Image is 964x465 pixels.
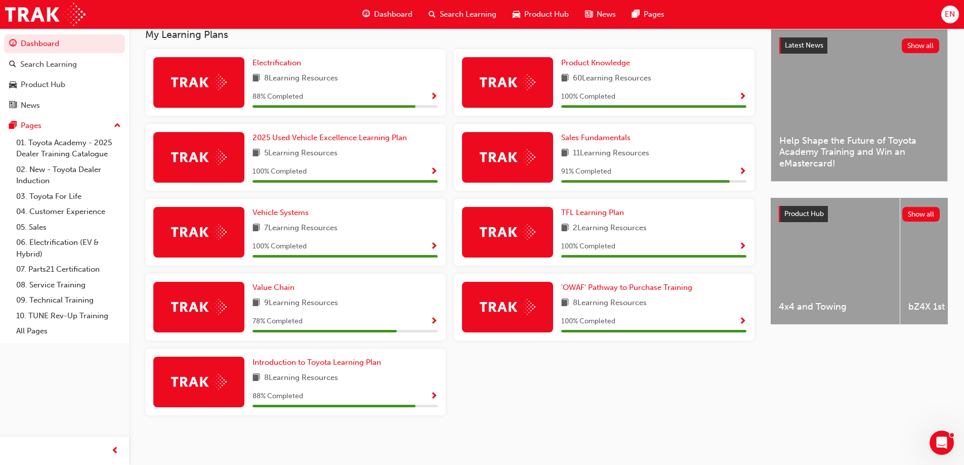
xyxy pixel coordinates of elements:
button: Pages [4,116,125,135]
span: Dashboard [374,9,412,20]
span: book-icon [253,147,260,160]
a: 07. Parts21 Certification [12,262,125,277]
span: Product Hub [784,209,824,218]
span: book-icon [561,222,569,235]
h3: My Learning Plans [145,29,755,40]
span: EN [945,9,955,20]
span: search-icon [9,60,16,69]
a: Search Learning [4,55,125,74]
span: 'OWAF' Pathway to Purchase Training [561,283,692,292]
a: 09. Technical Training [12,292,125,308]
button: Show Progress [430,91,438,103]
img: Trak [171,149,227,165]
img: Trak [5,3,86,26]
span: pages-icon [9,121,17,131]
button: DashboardSearch LearningProduct HubNews [4,32,125,116]
span: News [597,9,616,20]
span: 88 % Completed [253,391,303,402]
a: Latest NewsShow all [779,37,939,54]
span: Show Progress [739,317,746,326]
span: 7 Learning Resources [264,222,338,235]
a: Dashboard [4,34,125,53]
button: Show Progress [430,240,438,253]
a: Electrification [253,57,305,69]
a: Value Chain [253,282,299,293]
img: Trak [480,224,535,240]
span: 5 Learning Resources [264,147,338,160]
span: 2 Learning Resources [573,222,647,235]
a: search-iconSearch Learning [421,4,505,25]
a: 'OWAF' Pathway to Purchase Training [561,282,696,293]
img: Trak [480,299,535,315]
div: News [21,100,40,111]
a: 2025 Used Vehicle Excellence Learning Plan [253,132,411,144]
button: Show Progress [739,315,746,328]
span: book-icon [253,222,260,235]
span: 8 Learning Resources [573,297,647,310]
span: book-icon [561,72,569,85]
span: 60 Learning Resources [573,72,651,85]
img: Trak [480,74,535,90]
span: 8 Learning Resources [264,72,338,85]
span: Value Chain [253,283,295,292]
span: 88 % Completed [253,91,303,103]
span: Vehicle Systems [253,208,309,217]
a: pages-iconPages [624,4,673,25]
a: 06. Electrification (EV & Hybrid) [12,235,125,262]
span: 4x4 and Towing [779,301,892,313]
span: 11 Learning Resources [573,147,649,160]
span: car-icon [9,80,17,90]
a: news-iconNews [577,4,624,25]
a: 10. TUNE Rev-Up Training [12,308,125,324]
span: 100 % Completed [561,91,615,103]
button: Show Progress [739,240,746,253]
a: Product Knowledge [561,57,634,69]
span: 100 % Completed [561,316,615,327]
a: 01. Toyota Academy - 2025 Dealer Training Catalogue [12,135,125,162]
span: Product Hub [524,9,569,20]
div: Search Learning [20,59,77,70]
span: book-icon [253,372,260,385]
span: 100 % Completed [253,241,307,252]
a: TFL Learning Plan [561,207,628,219]
span: Show Progress [430,317,438,326]
a: All Pages [12,323,125,339]
span: Latest News [785,41,823,50]
a: guage-iconDashboard [354,4,421,25]
span: guage-icon [362,8,370,21]
button: Show all [902,207,940,222]
span: Show Progress [430,93,438,102]
span: Product Knowledge [561,58,630,67]
span: car-icon [513,8,520,21]
span: book-icon [561,147,569,160]
a: 08. Service Training [12,277,125,293]
span: 8 Learning Resources [264,372,338,385]
span: TFL Learning Plan [561,208,624,217]
a: Sales Fundamentals [561,132,635,144]
span: 100 % Completed [253,166,307,178]
span: Search Learning [440,9,496,20]
img: Trak [171,74,227,90]
button: Show Progress [739,165,746,178]
span: pages-icon [632,8,640,21]
span: Show Progress [739,93,746,102]
span: Introduction to Toyota Learning Plan [253,358,381,367]
span: guage-icon [9,39,17,49]
a: 03. Toyota For Life [12,189,125,204]
span: Help Shape the Future of Toyota Academy Training and Win an eMastercard! [779,135,939,170]
a: Vehicle Systems [253,207,313,219]
button: Show Progress [739,91,746,103]
a: Product HubShow all [779,206,940,222]
span: Show Progress [739,167,746,177]
span: Pages [644,9,664,20]
span: news-icon [585,8,593,21]
span: Show Progress [739,242,746,251]
span: news-icon [9,101,17,110]
button: Show Progress [430,390,438,403]
a: Latest NewsShow allHelp Shape the Future of Toyota Academy Training and Win an eMastercard! [771,29,948,182]
iframe: Intercom live chat [930,431,954,455]
div: Pages [21,120,41,132]
button: Show Progress [430,315,438,328]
